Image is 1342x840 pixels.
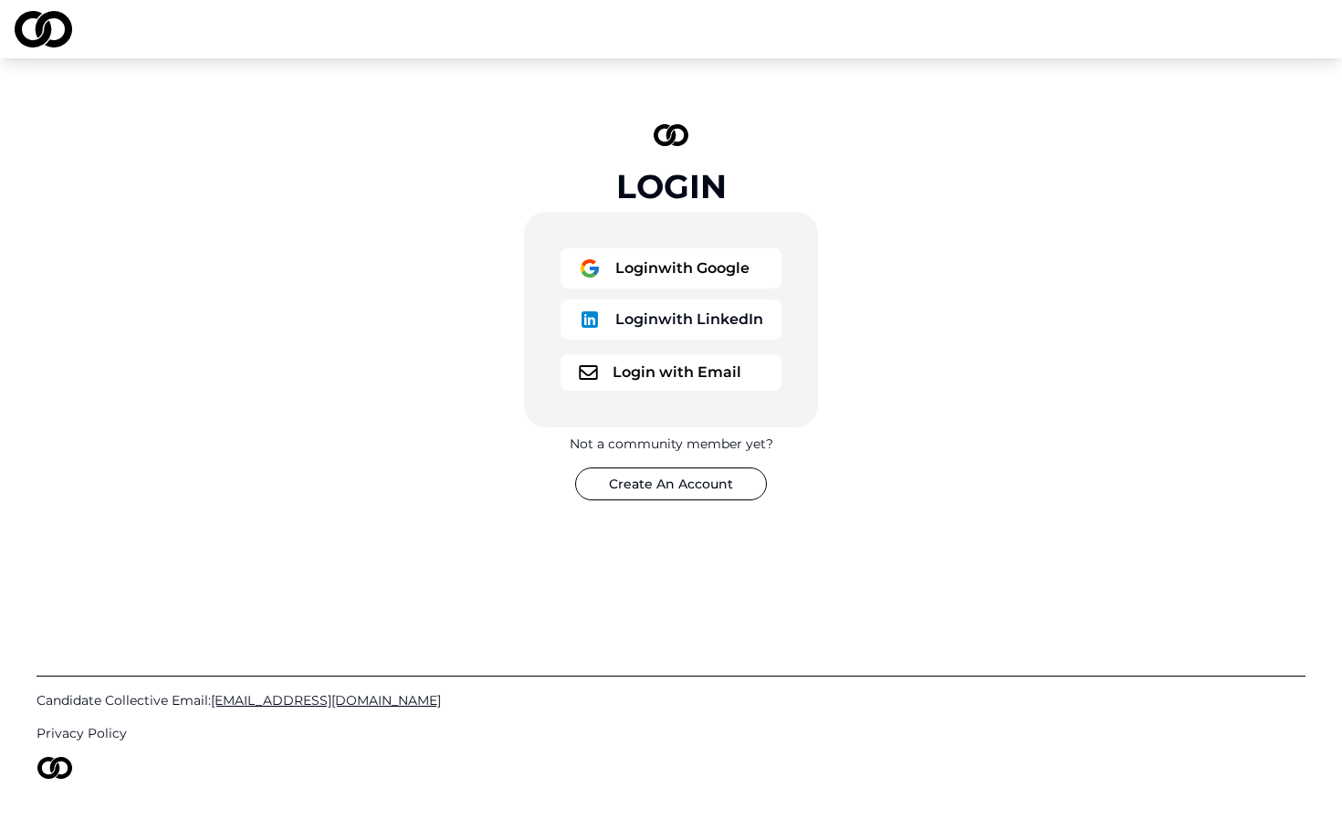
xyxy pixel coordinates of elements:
button: Create An Account [575,467,767,500]
img: logo [579,309,601,331]
span: [EMAIL_ADDRESS][DOMAIN_NAME] [211,692,441,709]
a: Candidate Collective Email:[EMAIL_ADDRESS][DOMAIN_NAME] [37,691,1305,709]
img: logo [579,365,598,380]
img: logo [654,124,688,146]
div: Not a community member yet? [570,435,773,453]
button: logoLogin with Email [561,354,781,391]
button: logoLoginwith Google [561,248,781,289]
a: Privacy Policy [37,724,1305,742]
div: Login [616,168,727,205]
button: logoLoginwith LinkedIn [561,299,781,340]
img: logo [37,757,73,779]
img: logo [15,11,72,47]
img: logo [579,257,601,279]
